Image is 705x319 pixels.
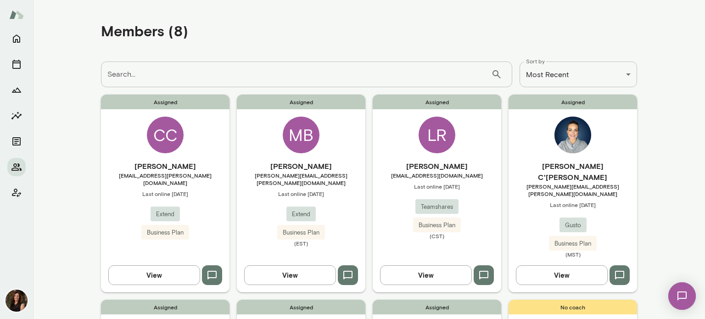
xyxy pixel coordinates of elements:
[7,81,26,99] button: Growth Plan
[509,300,637,314] span: No coach
[7,184,26,202] button: Client app
[380,265,472,285] button: View
[101,300,229,314] span: Assigned
[526,57,545,65] label: Sort by
[237,240,365,247] span: (EST)
[373,161,501,172] h6: [PERSON_NAME]
[509,161,637,183] h6: [PERSON_NAME] C'[PERSON_NAME]
[141,228,189,237] span: Business Plan
[509,251,637,258] span: (MST)
[509,183,637,197] span: [PERSON_NAME][EMAIL_ADDRESS][PERSON_NAME][DOMAIN_NAME]
[6,290,28,312] img: Carrie Atkin
[509,201,637,208] span: Last online [DATE]
[373,300,501,314] span: Assigned
[560,221,587,230] span: Gusto
[373,95,501,109] span: Assigned
[509,95,637,109] span: Assigned
[7,29,26,48] button: Home
[101,172,229,186] span: [EMAIL_ADDRESS][PERSON_NAME][DOMAIN_NAME]
[554,117,591,153] img: Tiffany C'deBaca
[516,265,608,285] button: View
[244,265,336,285] button: View
[108,265,200,285] button: View
[7,132,26,151] button: Documents
[413,221,461,230] span: Business Plan
[237,300,365,314] span: Assigned
[277,228,325,237] span: Business Plan
[283,117,319,153] div: MB
[101,22,188,39] h4: Members (8)
[7,55,26,73] button: Sessions
[373,172,501,179] span: [EMAIL_ADDRESS][DOMAIN_NAME]
[286,210,316,219] span: Extend
[415,202,459,212] span: Teamshares
[237,161,365,172] h6: [PERSON_NAME]
[151,210,180,219] span: Extend
[7,106,26,125] button: Insights
[101,190,229,197] span: Last online [DATE]
[147,117,184,153] div: CC
[237,95,365,109] span: Assigned
[373,183,501,190] span: Last online [DATE]
[237,190,365,197] span: Last online [DATE]
[7,158,26,176] button: Members
[101,95,229,109] span: Assigned
[419,117,455,153] div: LR
[9,6,24,23] img: Mento
[520,62,637,87] div: Most Recent
[373,232,501,240] span: (CST)
[237,172,365,186] span: [PERSON_NAME][EMAIL_ADDRESS][PERSON_NAME][DOMAIN_NAME]
[549,239,597,248] span: Business Plan
[101,161,229,172] h6: [PERSON_NAME]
